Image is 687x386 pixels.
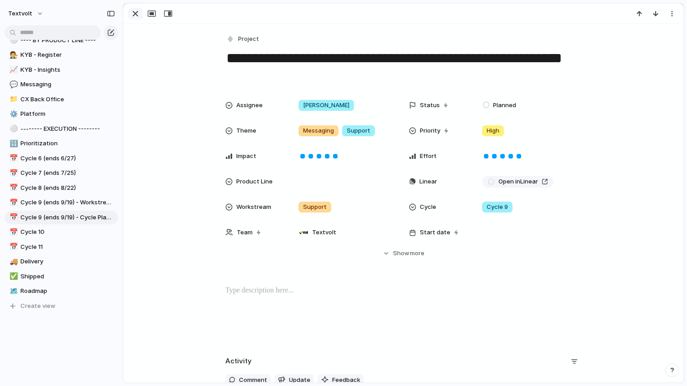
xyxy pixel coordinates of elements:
a: ⚪---- BY PRODUCT LINE ---- [5,34,118,47]
span: High [487,126,499,135]
div: 📅 [10,212,16,223]
button: 📁 [8,95,17,104]
a: 📅Cycle 8 (ends 8/22) [5,181,118,195]
span: Assignee [236,101,263,110]
span: Linear [419,177,437,186]
span: Cycle 11 [20,242,115,252]
span: textvolt [8,9,32,18]
div: 🚚 [10,257,16,267]
button: 🔢 [8,139,17,148]
a: 💬Messaging [5,78,118,91]
button: ⚙️ [8,109,17,119]
div: 📅 [10,183,16,193]
span: KYB - Insights [20,65,115,74]
a: 📅Cycle 9 (ends 9/19) - Workstreams [5,196,118,209]
a: 🧑‍⚖️KYB - Register [5,48,118,62]
button: 🗺️ [8,287,17,296]
div: 📅 [10,168,16,178]
button: Feedback [318,374,364,386]
button: 🧑‍⚖️ [8,50,17,59]
span: Feedback [332,376,360,385]
button: 📅 [8,242,17,252]
button: 📅 [8,183,17,193]
button: 📅 [8,168,17,178]
span: Support [347,126,370,135]
button: ⚪ [8,36,17,45]
span: Update [289,376,310,385]
button: 📅 [8,198,17,207]
div: 📅 [10,198,16,208]
button: Create view [5,299,118,313]
span: Shipped [20,272,115,281]
span: Show [393,249,409,258]
span: Cycle 6 (ends 6/27) [20,154,115,163]
a: ⚪-------- EXECUTION -------- [5,122,118,136]
span: Open in Linear [498,177,538,186]
a: 🚚Delivery [5,255,118,268]
button: textvolt [4,6,48,21]
span: Impact [236,152,256,161]
div: ✅ [10,271,16,282]
span: more [410,249,424,258]
div: 🗺️Roadmap [5,284,118,298]
button: ✅ [8,272,17,281]
span: Delivery [20,257,115,266]
div: 📅Cycle 10 [5,225,118,239]
div: 📁 [10,94,16,104]
span: Project [238,35,259,44]
button: Comment [225,374,271,386]
a: 📅Cycle 6 (ends 6/27) [5,152,118,165]
div: ⚪ [10,124,16,134]
span: Create view [20,302,55,311]
span: Cycle 7 (ends 7/25) [20,168,115,178]
button: 📅 [8,228,17,237]
div: ⚙️ [10,109,16,119]
span: ---- BY PRODUCT LINE ---- [20,36,115,45]
button: Update [274,374,314,386]
h2: Activity [225,356,252,366]
div: 📈 [10,64,16,75]
span: Platform [20,109,115,119]
div: 📅Cycle 11 [5,240,118,254]
span: Prioritization [20,139,115,148]
div: ✅Shipped [5,270,118,283]
span: Cycle [420,203,436,212]
span: Messaging [20,80,115,89]
button: 📈 [8,65,17,74]
span: -------- EXECUTION -------- [20,124,115,134]
button: 💬 [8,80,17,89]
a: 📅Cycle 7 (ends 7/25) [5,166,118,180]
a: 📈KYB - Insights [5,63,118,77]
span: Cycle 9 (ends 9/19) - Cycle Planning [20,213,115,222]
span: CX Back Office [20,95,115,104]
span: Planned [493,101,516,110]
div: 📅 [10,153,16,163]
div: 📅Cycle 9 (ends 9/19) - Cycle Planning [5,211,118,224]
span: Messaging [303,126,334,135]
a: 📁CX Back Office [5,93,118,106]
a: 🔢Prioritization [5,137,118,150]
button: Project [224,33,262,46]
span: Start date [420,228,450,237]
div: ⚙️Platform [5,107,118,121]
span: Cycle 8 (ends 8/22) [20,183,115,193]
span: Team [237,228,253,237]
button: 📅 [8,154,17,163]
span: Textvolt [312,228,336,237]
span: Product Line [236,177,273,186]
span: Comment [239,376,267,385]
span: Priority [420,126,440,135]
span: Roadmap [20,287,115,296]
span: [PERSON_NAME] [303,101,349,110]
span: Effort [420,152,437,161]
span: Cycle 9 [487,203,508,212]
span: KYB - Register [20,50,115,59]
